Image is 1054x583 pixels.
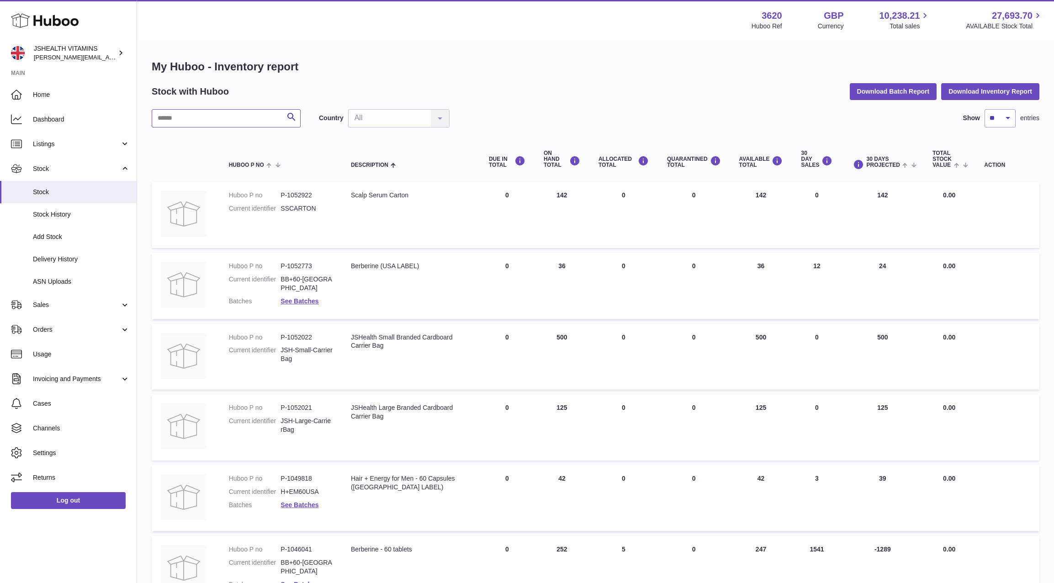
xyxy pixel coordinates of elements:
[792,253,842,319] td: 12
[33,399,130,408] span: Cases
[730,324,792,390] td: 500
[762,10,782,22] strong: 3620
[229,488,281,496] dt: Current identifier
[281,403,333,412] dd: P-1052021
[33,375,120,383] span: Invoicing and Payments
[161,262,207,307] img: product image
[319,114,344,122] label: Country
[842,465,923,531] td: 39
[535,253,589,319] td: 36
[351,162,388,168] span: Description
[692,475,696,482] span: 0
[229,262,281,270] dt: Huboo P no
[33,301,120,309] span: Sales
[890,22,930,31] span: Total sales
[692,191,696,199] span: 0
[33,350,130,359] span: Usage
[229,191,281,200] dt: Huboo P no
[850,83,937,100] button: Download Batch Report
[33,325,120,334] span: Orders
[535,394,589,461] td: 125
[229,275,281,292] dt: Current identifier
[281,417,333,434] dd: JSH-Large-CarrierBag
[752,22,782,31] div: Huboo Ref
[792,324,842,390] td: 0
[281,545,333,554] dd: P-1046041
[692,262,696,270] span: 0
[480,465,535,531] td: 0
[866,156,900,168] span: 30 DAYS PROJECTED
[824,10,843,22] strong: GBP
[879,10,920,22] span: 10,238.21
[229,474,281,483] dt: Huboo P no
[161,474,207,520] img: product image
[480,253,535,319] td: 0
[544,150,580,169] div: ON HAND Total
[943,191,955,199] span: 0.00
[33,164,120,173] span: Stock
[229,403,281,412] dt: Huboo P no
[281,191,333,200] dd: P-1052922
[941,83,1039,100] button: Download Inventory Report
[152,85,229,98] h2: Stock with Huboo
[33,233,130,241] span: Add Stock
[11,46,25,60] img: francesca@jshealthvitamins.com
[692,404,696,411] span: 0
[229,417,281,434] dt: Current identifier
[281,297,318,305] a: See Batches
[281,262,333,270] dd: P-1052773
[589,182,658,248] td: 0
[281,488,333,496] dd: H+EM60USA
[229,297,281,306] dt: Batches
[152,59,1039,74] h1: My Huboo - Inventory report
[842,182,923,248] td: 142
[1020,114,1039,122] span: entries
[842,394,923,461] td: 125
[943,404,955,411] span: 0.00
[229,501,281,509] dt: Batches
[992,10,1033,22] span: 27,693.70
[535,182,589,248] td: 142
[161,403,207,449] img: product image
[984,162,1030,168] div: Action
[943,546,955,553] span: 0.00
[281,346,333,363] dd: JSH-Small-CarrierBag
[730,465,792,531] td: 42
[842,324,923,390] td: 500
[229,162,264,168] span: Huboo P no
[589,253,658,319] td: 0
[943,262,955,270] span: 0.00
[229,333,281,342] dt: Huboo P no
[792,465,842,531] td: 3
[589,465,658,531] td: 0
[33,424,130,433] span: Channels
[730,253,792,319] td: 36
[33,188,130,196] span: Stock
[943,334,955,341] span: 0.00
[34,53,183,61] span: [PERSON_NAME][EMAIL_ADDRESS][DOMAIN_NAME]
[966,22,1043,31] span: AVAILABLE Stock Total
[34,44,116,62] div: JSHEALTH VITAMINS
[692,334,696,341] span: 0
[33,277,130,286] span: ASN Uploads
[692,546,696,553] span: 0
[963,114,980,122] label: Show
[589,324,658,390] td: 0
[739,156,783,168] div: AVAILABLE Total
[932,150,952,169] span: Total stock value
[818,22,844,31] div: Currency
[842,253,923,319] td: 24
[801,150,832,169] div: 30 DAY SALES
[229,558,281,576] dt: Current identifier
[229,346,281,363] dt: Current identifier
[943,475,955,482] span: 0.00
[281,275,333,292] dd: BB+60-[GEOGRAPHIC_DATA]
[33,90,130,99] span: Home
[351,545,471,554] div: Berberine - 60 tablets
[229,545,281,554] dt: Huboo P no
[351,403,471,421] div: JSHealth Large Branded Cardboard Carrier Bag
[792,182,842,248] td: 0
[489,156,525,168] div: DUE IN TOTAL
[281,333,333,342] dd: P-1052022
[351,262,471,270] div: Berberine (USA LABEL)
